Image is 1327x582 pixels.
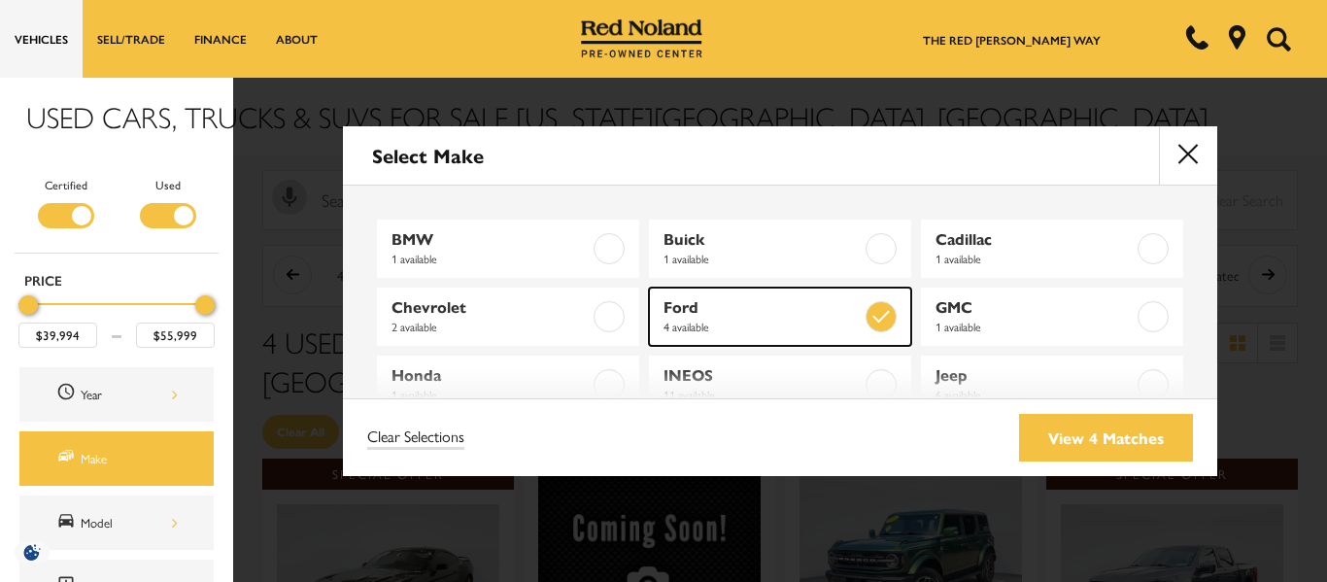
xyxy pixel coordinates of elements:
a: Buick1 available [649,220,911,278]
span: Buick [663,229,862,249]
a: Honda1 available [377,356,639,414]
span: 1 available [936,317,1134,336]
span: 6 available [936,385,1134,404]
input: Maximum [136,323,215,348]
span: 11 available [663,385,862,404]
a: The Red [PERSON_NAME] Way [923,31,1101,49]
a: BMW1 available [377,220,639,278]
button: Open the search field [1259,1,1298,77]
div: Maximum Price [195,295,215,315]
div: Price [18,289,215,348]
span: Model [56,510,81,535]
h5: Price [24,271,209,289]
a: Ford4 available [649,288,911,346]
span: BMW [391,229,590,249]
div: Model [81,512,178,533]
span: Make [56,446,81,471]
label: Used [155,175,181,194]
img: Opt-Out Icon [10,542,54,563]
section: Click to Open Cookie Consent Modal [10,542,54,563]
div: MakeMake [19,431,214,486]
span: Jeep [936,365,1134,385]
label: Certified [45,175,87,194]
a: INEOS11 available [649,356,911,414]
span: 2 available [391,317,590,336]
a: GMC1 available [921,288,1183,346]
a: Cadillac1 available [921,220,1183,278]
a: Chevrolet2 available [377,288,639,346]
div: Filter by Vehicle Type [15,175,219,253]
div: Minimum Price [18,295,38,315]
div: Make [81,448,178,469]
span: Cadillac [936,229,1134,249]
a: Red Noland Pre-Owned [581,26,703,46]
span: INEOS [663,365,862,385]
span: 1 available [391,385,590,404]
input: Minimum [18,323,97,348]
h2: Select Make [372,145,484,166]
span: 1 available [391,249,590,268]
a: Jeep6 available [921,356,1183,414]
a: View 4 Matches [1019,414,1193,462]
div: ModelModel [19,496,214,550]
span: GMC [936,297,1134,317]
span: Year [56,382,81,407]
span: Honda [391,365,590,385]
span: 1 available [936,249,1134,268]
span: Chevrolet [391,297,590,317]
button: close [1159,126,1217,185]
div: YearYear [19,367,214,422]
a: Clear Selections [367,427,464,450]
span: 1 available [663,249,862,268]
img: Red Noland Pre-Owned [581,19,703,58]
span: 4 available [663,317,862,336]
span: Ford [663,297,862,317]
div: Year [81,384,178,405]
